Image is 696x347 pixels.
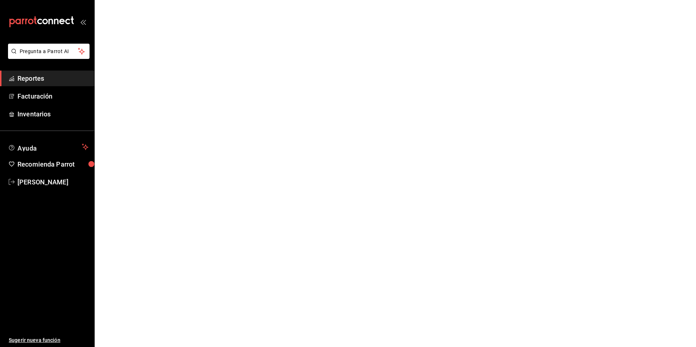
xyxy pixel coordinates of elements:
[17,159,88,169] span: Recomienda Parrot
[9,336,88,344] span: Sugerir nueva función
[5,53,90,60] a: Pregunta a Parrot AI
[80,19,86,25] button: open_drawer_menu
[17,177,88,187] span: [PERSON_NAME]
[17,109,88,119] span: Inventarios
[8,44,90,59] button: Pregunta a Parrot AI
[20,48,78,55] span: Pregunta a Parrot AI
[17,143,79,151] span: Ayuda
[17,91,88,101] span: Facturación
[17,73,88,83] span: Reportes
